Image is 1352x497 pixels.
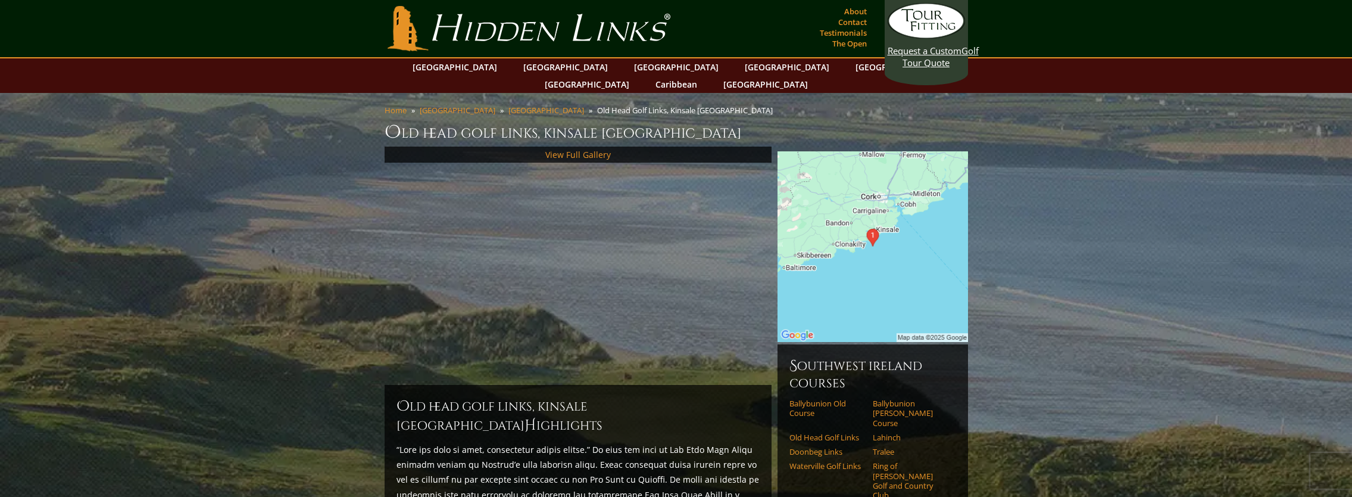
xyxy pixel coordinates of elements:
[835,14,870,30] a: Contact
[545,149,611,160] a: View Full Gallery
[888,3,965,69] a: Request a CustomGolf Tour Quote
[778,151,968,342] img: Google Map of Old Head Golf Links, Kinsale, Ireland
[841,3,870,20] a: About
[524,416,536,435] span: H
[517,58,614,76] a: [GEOGRAPHIC_DATA]
[628,58,725,76] a: [GEOGRAPHIC_DATA]
[873,433,948,442] a: Lahinch
[407,58,503,76] a: [GEOGRAPHIC_DATA]
[396,397,760,435] h2: Old Head Golf Links, Kinsale [GEOGRAPHIC_DATA] ighlights
[888,45,961,57] span: Request a Custom
[385,120,968,144] h1: Old Head Golf Links, Kinsale [GEOGRAPHIC_DATA]
[789,433,865,442] a: Old Head Golf Links
[739,58,835,76] a: [GEOGRAPHIC_DATA]
[789,461,865,471] a: Waterville Golf Links
[873,399,948,428] a: Ballybunion [PERSON_NAME] Course
[873,447,948,456] a: Tralee
[789,356,956,392] h6: Southwest Ireland Courses
[508,105,584,116] a: [GEOGRAPHIC_DATA]
[850,58,946,76] a: [GEOGRAPHIC_DATA]
[789,447,865,456] a: Doonbeg Links
[717,76,814,93] a: [GEOGRAPHIC_DATA]
[385,105,407,116] a: Home
[597,105,778,116] li: Old Head Golf Links, Kinsale [GEOGRAPHIC_DATA]
[817,24,870,41] a: Testimonials
[789,399,865,418] a: Ballybunion Old Course
[650,76,703,93] a: Caribbean
[420,105,495,116] a: [GEOGRAPHIC_DATA]
[829,35,870,52] a: The Open
[539,76,635,93] a: [GEOGRAPHIC_DATA]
